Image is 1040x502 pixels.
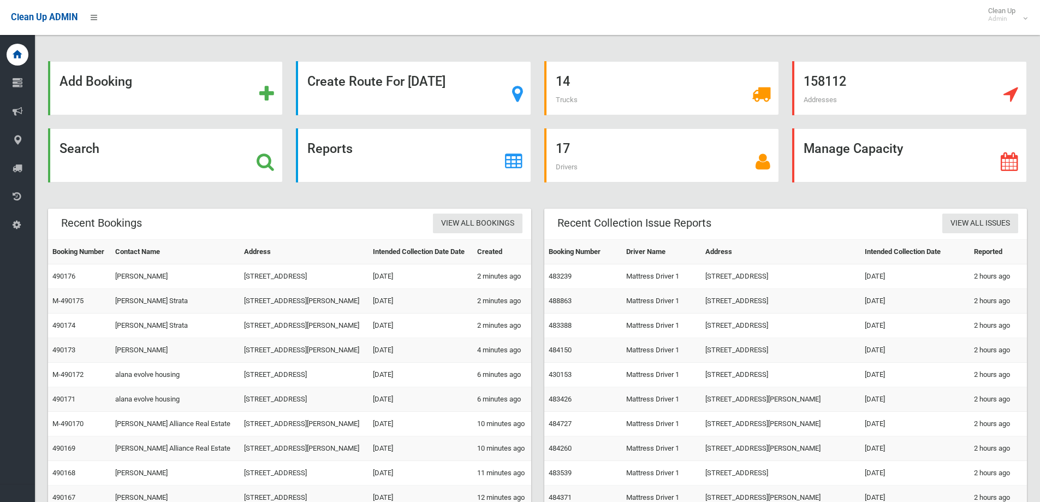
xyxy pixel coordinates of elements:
td: [STREET_ADDRESS] [701,363,860,387]
a: M-490175 [52,297,84,305]
th: Contact Name [111,240,240,264]
span: Clean Up ADMIN [11,12,78,22]
td: [PERSON_NAME] [111,264,240,289]
td: [DATE] [369,461,473,486]
td: [DATE] [860,338,969,363]
td: 10 minutes ago [473,436,531,461]
small: Admin [988,15,1015,23]
td: [PERSON_NAME] Alliance Real Estate [111,436,240,461]
td: [DATE] [860,387,969,412]
td: [STREET_ADDRESS] [240,363,369,387]
strong: Search [60,141,99,156]
td: alana evolve housing [111,387,240,412]
td: Mattress Driver 1 [622,436,701,461]
td: Mattress Driver 1 [622,412,701,436]
td: 4 minutes ago [473,338,531,363]
a: 484260 [549,444,572,452]
td: [DATE] [369,387,473,412]
a: 483426 [549,395,572,403]
td: [STREET_ADDRESS][PERSON_NAME] [240,338,369,363]
td: [PERSON_NAME] [111,338,240,363]
td: [DATE] [369,436,473,461]
a: 483539 [549,469,572,477]
td: Mattress Driver 1 [622,338,701,363]
td: [STREET_ADDRESS] [701,314,860,338]
a: Search [48,128,283,182]
a: 14 Trucks [544,61,779,115]
td: 2 hours ago [970,363,1027,387]
strong: Create Route For [DATE] [307,74,445,89]
th: Intended Collection Date Date [369,240,473,264]
a: Manage Capacity [792,128,1027,182]
strong: Add Booking [60,74,132,89]
th: Created [473,240,531,264]
th: Reported [970,240,1027,264]
td: [DATE] [860,363,969,387]
a: 158112 Addresses [792,61,1027,115]
header: Recent Collection Issue Reports [544,212,724,234]
a: Reports [296,128,531,182]
td: [DATE] [860,289,969,314]
a: Add Booking [48,61,283,115]
a: 490173 [52,346,75,354]
td: [STREET_ADDRESS] [701,264,860,289]
a: 484727 [549,420,572,428]
td: [STREET_ADDRESS][PERSON_NAME] [240,412,369,436]
a: 490171 [52,395,75,403]
td: [STREET_ADDRESS] [240,461,369,486]
td: [PERSON_NAME] Alliance Real Estate [111,412,240,436]
td: [DATE] [369,338,473,363]
span: Trucks [556,96,578,104]
td: Mattress Driver 1 [622,289,701,314]
a: 484150 [549,346,572,354]
td: 2 minutes ago [473,314,531,338]
a: View All Issues [942,214,1018,234]
td: Mattress Driver 1 [622,363,701,387]
td: [STREET_ADDRESS][PERSON_NAME] [701,436,860,461]
td: 6 minutes ago [473,387,531,412]
td: [DATE] [369,289,473,314]
strong: 17 [556,141,570,156]
td: alana evolve housing [111,363,240,387]
td: 2 hours ago [970,436,1027,461]
td: 2 minutes ago [473,289,531,314]
td: [DATE] [369,412,473,436]
td: 2 hours ago [970,387,1027,412]
td: 6 minutes ago [473,363,531,387]
td: 2 hours ago [970,338,1027,363]
td: [STREET_ADDRESS] [701,461,860,486]
strong: 14 [556,74,570,89]
a: 483239 [549,272,572,280]
td: Mattress Driver 1 [622,314,701,338]
td: [DATE] [860,461,969,486]
a: 490168 [52,469,75,477]
td: 2 hours ago [970,314,1027,338]
th: Address [240,240,369,264]
td: [PERSON_NAME] [111,461,240,486]
td: [STREET_ADDRESS][PERSON_NAME] [240,289,369,314]
a: 430153 [549,370,572,379]
td: [DATE] [860,412,969,436]
a: 17 Drivers [544,128,779,182]
strong: 158112 [804,74,846,89]
td: 11 minutes ago [473,461,531,486]
td: [DATE] [369,363,473,387]
a: 488863 [549,297,572,305]
td: 2 hours ago [970,289,1027,314]
td: [DATE] [369,314,473,338]
a: View All Bookings [433,214,522,234]
a: 490167 [52,493,75,501]
strong: Reports [307,141,353,156]
th: Driver Name [622,240,701,264]
span: Drivers [556,163,578,171]
a: 490169 [52,444,75,452]
th: Intended Collection Date [860,240,969,264]
td: [STREET_ADDRESS] [240,264,369,289]
td: [DATE] [860,314,969,338]
td: [STREET_ADDRESS][PERSON_NAME] [240,314,369,338]
a: M-490172 [52,370,84,379]
td: 2 hours ago [970,461,1027,486]
strong: Manage Capacity [804,141,903,156]
td: [DATE] [860,436,969,461]
a: 490174 [52,321,75,329]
